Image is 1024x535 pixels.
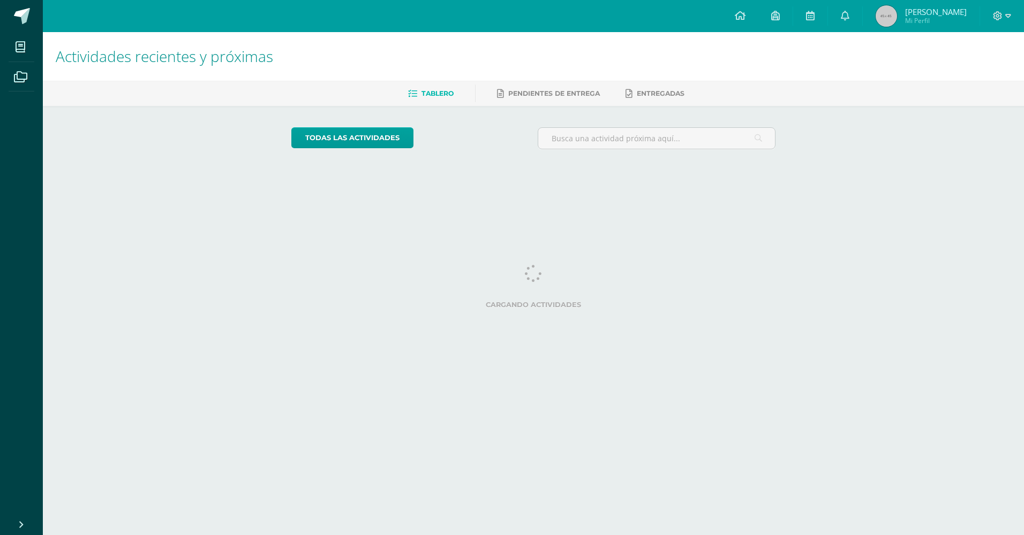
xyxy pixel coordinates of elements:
[538,128,775,149] input: Busca una actividad próxima aquí...
[626,85,684,102] a: Entregadas
[408,85,454,102] a: Tablero
[876,5,897,27] img: 45x45
[291,127,413,148] a: todas las Actividades
[508,89,600,97] span: Pendientes de entrega
[905,16,967,25] span: Mi Perfil
[291,301,776,309] label: Cargando actividades
[421,89,454,97] span: Tablero
[56,46,273,66] span: Actividades recientes y próximas
[905,6,967,17] span: [PERSON_NAME]
[497,85,600,102] a: Pendientes de entrega
[637,89,684,97] span: Entregadas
